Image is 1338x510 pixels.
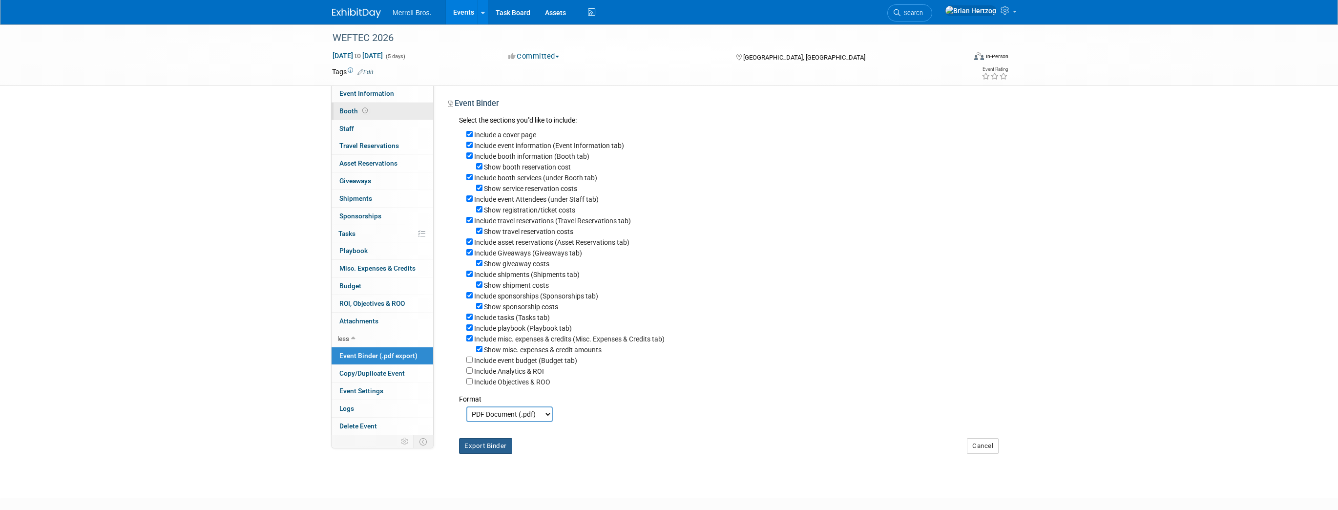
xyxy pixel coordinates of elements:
button: Export Binder [459,438,512,454]
label: Show sponsorship costs [484,303,558,311]
div: Event Format [908,51,1008,65]
label: Include misc. expenses & credits (Misc. Expenses & Credits tab) [474,335,665,343]
span: Staff [339,125,354,132]
span: Tasks [338,230,355,237]
span: [DATE] [DATE] [332,51,383,60]
a: Misc. Expenses & Credits [332,260,433,277]
label: Show booth reservation cost [484,163,571,171]
label: Include asset reservations (Asset Reservations tab) [474,238,629,246]
a: Giveaways [332,172,433,190]
a: Staff [332,120,433,137]
label: Include Analytics & ROI [474,367,544,375]
a: less [332,330,433,347]
a: Event Binder (.pdf export) [332,347,433,364]
td: Tags [332,67,374,77]
td: Personalize Event Tab Strip [397,435,414,448]
img: Format-Inperson.png [974,52,984,60]
a: Logs [332,400,433,417]
span: to [353,52,362,60]
label: Show giveaway costs [484,260,549,268]
span: Travel Reservations [339,142,399,149]
span: Misc. Expenses & Credits [339,264,416,272]
a: Tasks [332,225,433,242]
label: Include event Attendees (under Staff tab) [474,195,599,203]
span: Booth [339,107,370,115]
a: Copy/Duplicate Event [332,365,433,382]
a: Sponsorships [332,208,433,225]
span: Logs [339,404,354,412]
div: In-Person [985,53,1008,60]
label: Include playbook (Playbook tab) [474,324,572,332]
span: (5 days) [385,53,405,60]
span: Merrell Bros. [393,9,431,17]
span: ROI, Objectives & ROO [339,299,405,307]
a: Budget [332,277,433,295]
span: Event Information [339,89,394,97]
a: Event Settings [332,382,433,400]
div: Event Rating [982,67,1008,72]
div: WEFTEC 2026 [329,29,951,47]
label: Include Objectives & ROO [474,378,550,386]
span: Event Settings [339,387,383,395]
label: Include tasks (Tasks tab) [474,314,550,321]
div: Event Binder [448,98,999,112]
span: [GEOGRAPHIC_DATA], [GEOGRAPHIC_DATA] [743,54,865,61]
div: Format [459,387,999,404]
a: Playbook [332,242,433,259]
a: Edit [357,69,374,76]
label: Include booth services (under Booth tab) [474,174,597,182]
a: Asset Reservations [332,155,433,172]
a: Shipments [332,190,433,207]
a: Delete Event [332,418,433,435]
label: Include event budget (Budget tab) [474,357,577,364]
a: Attachments [332,313,433,330]
img: Brian Hertzog [945,5,997,16]
label: Include Giveaways (Giveaways tab) [474,249,582,257]
button: Committed [505,51,563,62]
label: Show misc. expenses & credit amounts [484,346,602,354]
label: Show shipment costs [484,281,549,289]
span: Copy/Duplicate Event [339,369,405,377]
label: Include booth information (Booth tab) [474,152,589,160]
a: ROI, Objectives & ROO [332,295,433,312]
a: Booth [332,103,433,120]
div: Select the sections you''d like to include: [459,115,999,127]
span: less [337,335,349,342]
label: Show service reservation costs [484,185,577,192]
span: Budget [339,282,361,290]
label: Include event information (Event Information tab) [474,142,624,149]
label: Include sponsorships (Sponsorships tab) [474,292,598,300]
td: Toggle Event Tabs [414,435,434,448]
label: Include travel reservations (Travel Reservations tab) [474,217,631,225]
label: Show travel reservation costs [484,228,573,235]
label: Include shipments (Shipments tab) [474,271,580,278]
span: Shipments [339,194,372,202]
span: Delete Event [339,422,377,430]
span: Search [900,9,923,17]
span: Playbook [339,247,368,255]
label: Show registration/ticket costs [484,206,575,214]
button: Cancel [967,438,999,454]
span: Attachments [339,317,378,325]
a: Event Information [332,85,433,102]
span: Asset Reservations [339,159,397,167]
span: Giveaways [339,177,371,185]
span: Sponsorships [339,212,381,220]
label: Include a cover page [474,131,536,139]
span: Booth not reserved yet [360,107,370,114]
a: Search [887,4,932,21]
span: Event Binder (.pdf export) [339,352,418,360]
img: ExhibitDay [332,8,381,18]
a: Travel Reservations [332,137,433,154]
